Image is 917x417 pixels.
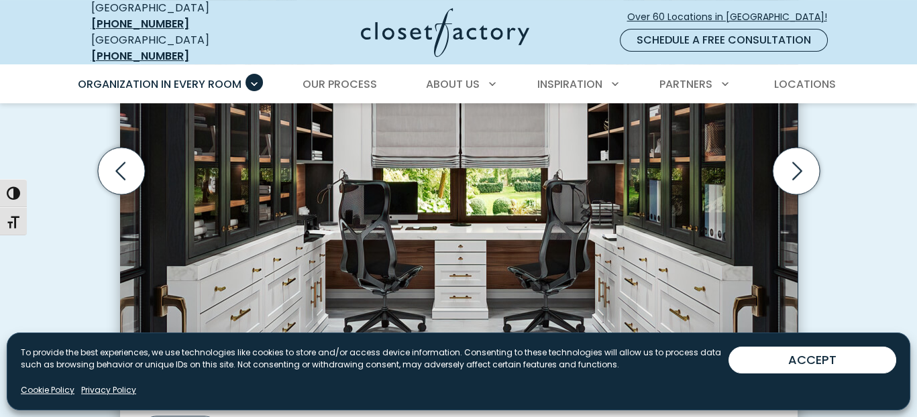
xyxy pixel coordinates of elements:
[426,76,480,92] span: About Us
[21,347,729,371] p: To provide the best experiences, we use technologies like cookies to store and/or access device i...
[21,384,74,396] a: Cookie Policy
[767,142,825,200] button: Next slide
[627,5,839,29] a: Over 60 Locations in [GEOGRAPHIC_DATA]!
[81,384,136,396] a: Privacy Policy
[537,76,602,92] span: Inspiration
[729,347,896,373] button: ACCEPT
[91,32,256,64] div: [GEOGRAPHIC_DATA]
[68,66,849,103] nav: Primary Menu
[78,76,241,92] span: Organization in Every Room
[627,10,838,24] span: Over 60 Locations in [GEOGRAPHIC_DATA]!
[303,76,377,92] span: Our Process
[91,48,189,64] a: [PHONE_NUMBER]
[361,8,529,57] img: Closet Factory Logo
[659,76,712,92] span: Partners
[93,142,150,200] button: Previous slide
[91,16,189,32] a: [PHONE_NUMBER]
[773,76,835,92] span: Locations
[620,29,828,52] a: Schedule a Free Consultation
